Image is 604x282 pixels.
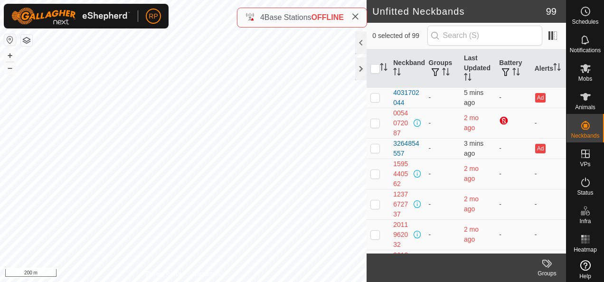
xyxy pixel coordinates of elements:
button: Ad [535,93,546,103]
a: Contact Us [193,270,221,278]
td: - [425,108,460,138]
td: - [495,189,530,219]
p-sorticon: Activate to sort [553,65,561,72]
div: 2011962032 [393,220,411,250]
span: Status [577,190,593,196]
th: Neckband [389,49,425,88]
td: - [531,159,566,189]
button: + [4,50,16,61]
span: Help [579,273,591,279]
span: Schedules [572,19,598,25]
span: 4 [260,13,264,21]
p-sorticon: Activate to sort [393,69,401,77]
td: - [495,138,530,159]
td: - [425,250,460,280]
td: - [495,219,530,250]
span: 22 July 2025, 2:39 pm [464,165,479,182]
span: 2 Oct 2025, 5:04 am [464,89,483,106]
td: - [531,250,566,280]
button: Ad [535,144,546,153]
div: 3613263190 [393,250,411,280]
td: - [495,159,530,189]
div: Groups [528,269,566,278]
span: Notifications [570,47,601,53]
div: 0054072087 [393,108,411,138]
td: - [425,159,460,189]
span: Animals [575,104,595,110]
input: Search (S) [427,26,542,46]
th: Battery [495,49,530,88]
p-sorticon: Activate to sort [442,69,450,77]
span: 2 Oct 2025, 5:05 am [464,140,483,157]
span: 22 July 2025, 9:45 am [464,114,479,132]
div: 3264854557 [393,139,421,159]
th: Groups [425,49,460,88]
a: Privacy Policy [146,270,181,278]
span: Infra [579,218,591,224]
h2: Unfitted Neckbands [372,6,546,17]
span: Base Stations [264,13,311,21]
span: 25 July 2025, 8:53 am [464,226,479,243]
span: OFFLINE [311,13,344,21]
p-sorticon: Activate to sort [512,69,520,77]
td: - [425,87,460,108]
td: - [531,189,566,219]
th: Alerts [531,49,566,88]
div: 1595440562 [393,159,411,189]
span: Neckbands [571,133,599,139]
p-sorticon: Activate to sort [464,75,472,82]
td: - [425,219,460,250]
img: Gallagher Logo [11,8,130,25]
button: Map Layers [21,35,32,46]
button: Reset Map [4,34,16,46]
p-sorticon: Activate to sort [380,65,387,72]
span: 0 selected of 99 [372,31,427,41]
td: - [531,108,566,138]
span: 29 July 2025, 3:08 pm [464,195,479,213]
button: – [4,62,16,74]
span: Mobs [578,76,592,82]
td: - [425,189,460,219]
span: RP [149,11,158,21]
div: 1237672737 [393,189,411,219]
th: Last Updated [460,49,495,88]
div: 4031702044 [393,88,421,108]
span: Heatmap [574,247,597,253]
td: - [425,138,460,159]
td: - [495,87,530,108]
span: VPs [580,161,590,167]
span: 99 [546,4,557,19]
td: - [531,219,566,250]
